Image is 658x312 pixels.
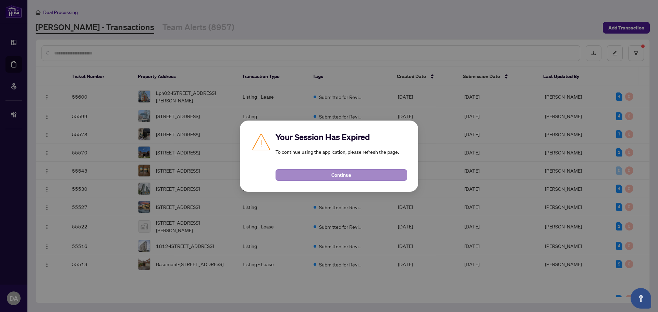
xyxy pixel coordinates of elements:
[251,132,271,152] img: Caution icon
[331,170,351,180] span: Continue
[276,132,407,142] h2: Your Session Has Expired
[631,288,651,309] button: Open asap
[276,132,407,181] div: To continue using the application, please refresh the page.
[276,169,407,181] button: Continue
